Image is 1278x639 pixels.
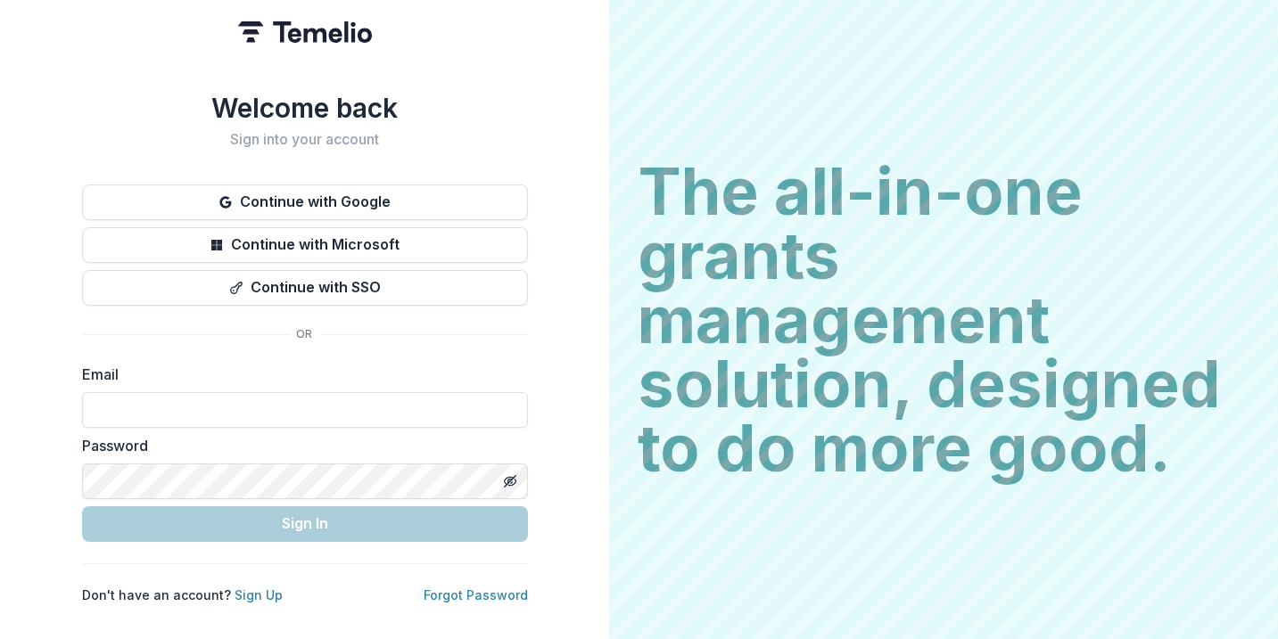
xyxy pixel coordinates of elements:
button: Continue with Google [82,184,528,220]
button: Toggle password visibility [496,467,524,496]
a: Forgot Password [424,587,528,602]
h2: Sign into your account [82,131,528,148]
button: Continue with SSO [82,270,528,306]
button: Continue with Microsoft [82,227,528,263]
p: Don't have an account? [82,586,283,604]
label: Email [82,364,517,385]
label: Password [82,435,517,456]
img: Temelio [238,21,372,43]
a: Sign Up [235,587,283,602]
button: Sign In [82,506,528,542]
h1: Welcome back [82,92,528,124]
